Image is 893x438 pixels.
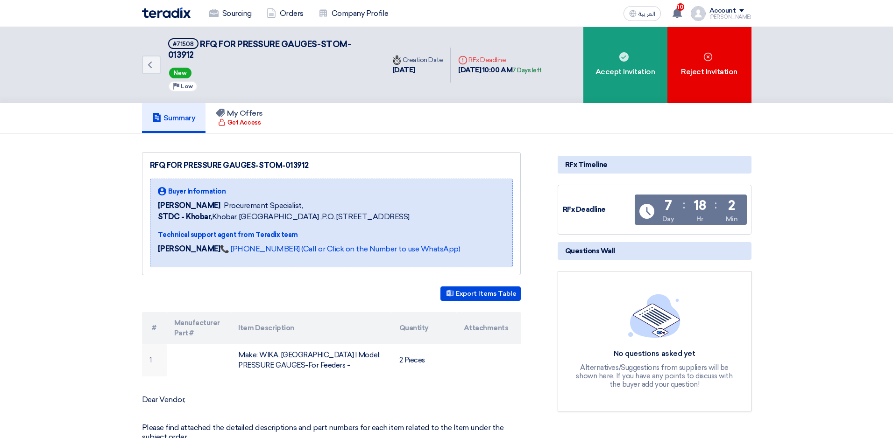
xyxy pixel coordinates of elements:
[458,55,542,65] div: RFx Deadline
[458,65,542,76] div: [DATE] 10:00 AM
[259,3,311,24] a: Orders
[158,230,461,240] div: Technical support agent from Teradix team
[181,83,193,90] span: Low
[392,65,443,76] div: [DATE]
[638,11,655,17] span: العربية
[583,27,667,103] div: Accept Invitation
[456,312,521,344] th: Attachments
[173,41,194,47] div: #71508
[575,363,734,389] div: Alternatives/Suggestions from suppliers will be shown here, If you have any points to discuss wit...
[728,199,735,212] div: 2
[512,66,542,75] div: 7 Days left
[691,6,706,21] img: profile_test.png
[142,344,167,376] td: 1
[558,156,751,174] div: RFx Timeline
[694,199,706,212] div: 18
[683,196,685,213] div: :
[168,187,226,196] span: Buyer Information
[709,14,751,20] div: [PERSON_NAME]
[665,199,672,212] div: 7
[150,160,513,171] div: RFQ FOR PRESSURE GAUGES-STOM-013912
[575,349,734,359] div: No questions asked yet
[709,7,736,15] div: Account
[311,3,396,24] a: Company Profile
[206,103,273,133] a: My Offers Get Access
[220,244,460,253] a: 📞 [PHONE_NUMBER] (Call or Click on the Number to use WhatsApp)
[142,395,521,404] p: Dear Vendor,
[392,312,456,344] th: Quantity
[662,214,674,224] div: Day
[168,38,374,61] h5: RFQ FOR PRESSURE GAUGES-STOM-013912
[202,3,259,24] a: Sourcing
[715,196,717,213] div: :
[169,68,191,78] span: New
[231,344,392,376] td: Make: WIKA, [GEOGRAPHIC_DATA] | Model: PRESSURE GAUGES-For Feeders -
[677,3,684,11] span: 10
[624,6,661,21] button: العربية
[158,200,220,211] span: [PERSON_NAME]
[628,294,680,338] img: empty_state_list.svg
[158,212,212,221] b: STDC - Khobar,
[142,7,191,18] img: Teradix logo
[392,344,456,376] td: 2 Pieces
[142,103,206,133] a: Summary
[142,312,167,344] th: #
[565,246,615,256] span: Questions Wall
[152,113,196,123] h5: Summary
[168,39,351,60] span: RFQ FOR PRESSURE GAUGES-STOM-013912
[167,312,231,344] th: Manufacturer Part #
[218,118,261,127] div: Get Access
[667,27,751,103] div: Reject Invitation
[231,312,392,344] th: Item Description
[563,204,633,215] div: RFx Deadline
[224,200,303,211] span: Procurement Specialist,
[158,244,220,253] strong: [PERSON_NAME]
[440,286,521,301] button: Export Items Table
[726,214,738,224] div: Min
[392,55,443,65] div: Creation Date
[696,214,703,224] div: Hr
[158,211,410,222] span: Khobar, [GEOGRAPHIC_DATA] ,P.O. [STREET_ADDRESS]
[216,109,263,118] h5: My Offers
